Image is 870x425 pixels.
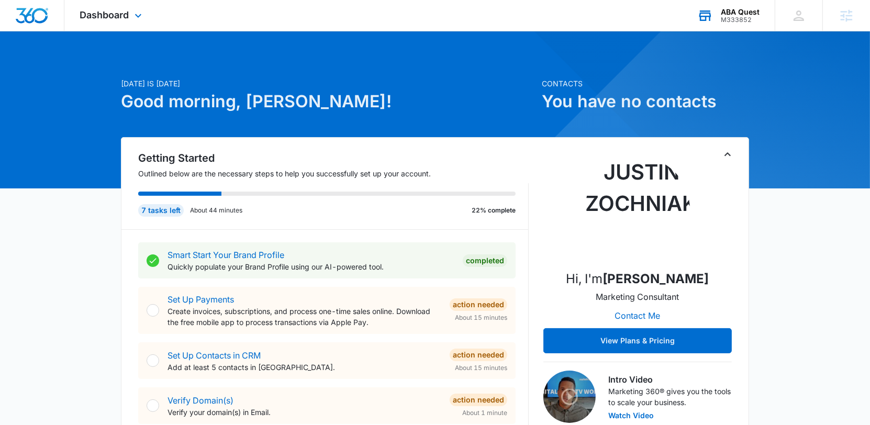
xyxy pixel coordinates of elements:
img: Justin Zochniak [585,156,690,261]
p: Marketing Consultant [596,290,679,303]
a: Smart Start Your Brand Profile [168,250,284,260]
div: Action Needed [450,349,507,361]
p: Add at least 5 contacts in [GEOGRAPHIC_DATA]. [168,362,441,373]
a: Verify Domain(s) [168,395,233,406]
p: About 44 minutes [190,206,242,215]
a: Set Up Contacts in CRM [168,350,261,361]
p: Hi, I'm [566,270,709,288]
p: Create invoices, subscriptions, and process one-time sales online. Download the free mobile app t... [168,306,441,328]
button: Watch Video [608,412,654,419]
span: About 15 minutes [455,313,507,322]
p: Quickly populate your Brand Profile using our AI-powered tool. [168,261,454,272]
strong: [PERSON_NAME] [603,271,709,286]
h1: Good morning, [PERSON_NAME]! [121,89,536,114]
img: Intro Video [543,371,596,423]
p: Outlined below are the necessary steps to help you successfully set up your account. [138,168,529,179]
button: Toggle Collapse [721,148,734,161]
button: Contact Me [605,303,671,328]
h3: Intro Video [608,373,732,386]
div: Action Needed [450,394,507,406]
div: account name [721,8,760,16]
p: 22% complete [472,206,516,215]
div: 7 tasks left [138,204,184,217]
div: account id [721,16,760,24]
h1: You have no contacts [542,89,749,114]
p: Marketing 360® gives you the tools to scale your business. [608,386,732,408]
div: Action Needed [450,298,507,311]
p: Contacts [542,78,749,89]
h2: Getting Started [138,150,529,166]
span: About 1 minute [462,408,507,418]
span: About 15 minutes [455,363,507,373]
div: Completed [463,254,507,267]
a: Set Up Payments [168,294,234,305]
p: [DATE] is [DATE] [121,78,536,89]
span: Dashboard [80,9,129,20]
button: View Plans & Pricing [543,328,732,353]
p: Verify your domain(s) in Email. [168,407,441,418]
